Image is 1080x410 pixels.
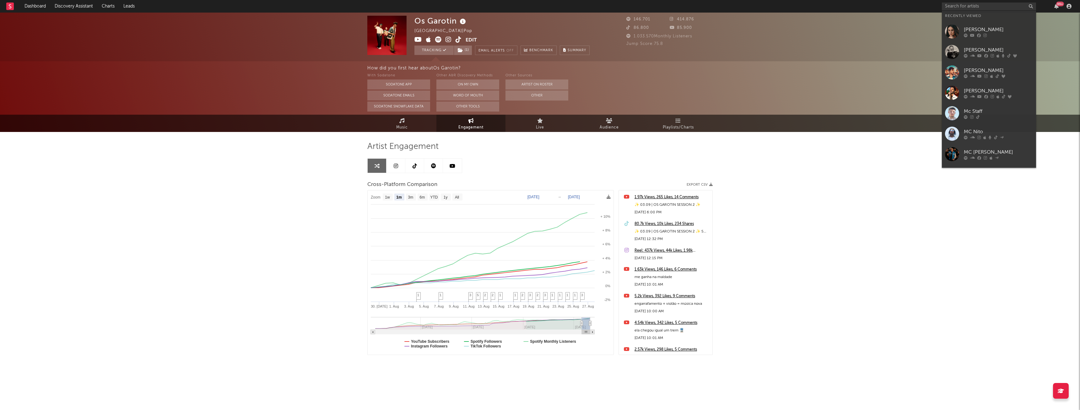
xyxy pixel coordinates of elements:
[469,293,471,297] span: 3
[942,164,1036,189] a: [PERSON_NAME] & [PERSON_NAME]
[484,293,486,297] span: 2
[964,67,1033,74] div: [PERSON_NAME]
[964,87,1033,95] div: [PERSON_NAME]
[544,293,546,297] span: 3
[367,181,437,189] span: Cross-Platform Comparison
[559,293,561,297] span: 1
[942,3,1036,10] input: Search for artists
[444,195,448,200] text: 1y
[670,17,694,21] span: 414.876
[634,201,709,209] div: ✨ 03.09 | OS GAROTIN SESSION 2 ✨
[367,101,430,112] button: Sodatone Snowflake Data
[964,46,1033,54] div: [PERSON_NAME]
[634,273,709,281] div: me ganha na maldade
[522,304,534,308] text: 19. Aug
[566,293,568,297] span: 1
[492,293,494,297] span: 2
[505,72,568,79] div: Other Sources
[964,148,1033,156] div: MC [PERSON_NAME]
[367,79,430,90] button: Sodatone App
[634,209,709,216] div: [DATE] 6:00 PM
[634,353,709,361] div: o passin no final é clássico
[505,79,568,90] button: Artist on Roster
[396,195,402,200] text: 1m
[634,327,709,334] div: ela chegou igual um trem 🚆
[964,107,1033,115] div: Mc Staff
[634,281,709,288] div: [DATE] 10:01 AM
[942,42,1036,62] a: [PERSON_NAME]
[560,46,590,55] button: Summary
[604,298,610,302] text: -2%
[414,16,467,26] div: Os Garotin
[605,284,610,288] text: 0%
[436,72,499,79] div: Other A&R Discovery Methods
[634,300,709,308] div: engarrafamento + violão = música nova
[408,195,413,200] text: 3m
[634,319,709,327] a: 4.54k Views, 342 Likes, 5 Comments
[942,62,1036,83] a: [PERSON_NAME]
[454,46,472,55] button: (1)
[493,304,504,308] text: 15. Aug
[634,228,709,235] div: ✨ 03.09 | OS GAROTIN SESSION 2 ✨ 5 faixas inéditas, gravadas ao vivo e com live session no youtub...
[499,293,501,297] span: 1
[574,293,576,297] span: 1
[634,266,709,273] a: 1.63k Views, 146 Likes, 6 Comments
[449,304,459,308] text: 9. Aug
[687,183,713,187] button: Export CSV
[575,115,644,132] a: Audience
[567,304,579,308] text: 25. Aug
[582,304,594,308] text: 27. Aug
[1056,2,1064,6] div: 99 +
[634,194,709,201] a: 1.97k Views, 265 Likes, 14 Comments
[634,247,709,254] a: Reel: 437k Views, 44k Likes, 1.98k Comments
[626,42,663,46] span: Jump Score: 75.8
[411,344,448,348] text: Instagram Followers
[626,17,650,21] span: 146.701
[537,304,549,308] text: 21. Aug
[558,195,561,199] text: →
[602,228,611,232] text: + 8%
[419,304,429,308] text: 5. Aug
[634,220,709,228] a: 80.7k Views, 10k Likes, 234 Shares
[521,46,557,55] a: Benchmark
[436,115,505,132] a: Engagement
[385,195,390,200] text: 1w
[537,293,538,297] span: 2
[371,304,387,308] text: 30. [DATE]
[455,195,459,200] text: All
[414,27,479,35] div: [GEOGRAPHIC_DATA] | Pop
[602,242,611,246] text: + 6%
[634,254,709,262] div: [DATE] 12:15 PM
[663,124,694,131] span: Playlists/Charts
[521,293,523,297] span: 2
[644,115,713,132] a: Playlists/Charts
[367,143,439,150] span: Artist Engagement
[466,36,477,44] button: Edit
[508,304,519,308] text: 17. Aug
[434,304,444,308] text: 7. Aug
[505,90,568,101] button: Other
[436,90,499,101] button: Word Of Mouth
[581,293,583,297] span: 3
[389,304,399,308] text: 1. Aug
[602,270,611,274] text: + 2%
[527,195,539,199] text: [DATE]
[367,90,430,101] button: Sodatone Emails
[367,64,1080,72] div: How did you first hear about Os Garotin ?
[404,304,414,308] text: 3. Aug
[634,346,709,353] a: 2.57k Views, 298 Likes, 5 Comments
[471,339,502,344] text: Spotify Followers
[634,292,709,300] div: 5.2k Views, 392 Likes, 9 Comments
[942,83,1036,103] a: [PERSON_NAME]
[396,124,408,131] span: Music
[414,46,454,55] button: Tracking
[440,293,441,297] span: 1
[634,334,709,342] div: [DATE] 10:01 AM
[463,304,474,308] text: 11. Aug
[367,115,436,132] a: Music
